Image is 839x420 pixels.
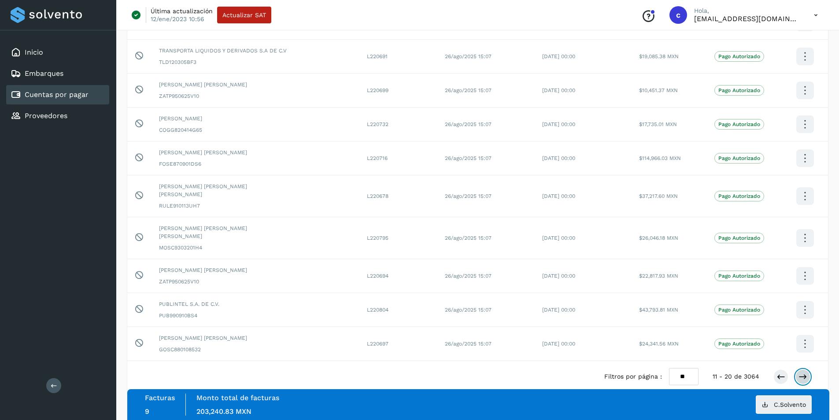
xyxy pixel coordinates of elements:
p: Última actualización [151,7,213,15]
label: Facturas [145,394,175,402]
span: [PERSON_NAME] [PERSON_NAME] [159,81,287,89]
span: [PERSON_NAME] [PERSON_NAME] [PERSON_NAME] [159,182,287,198]
span: [DATE] 00:00 [542,307,575,313]
span: TLD120305BF3 [159,58,287,66]
span: [DATE] 00:00 [542,341,575,347]
p: Pago Autorizado [718,273,760,279]
span: L220691 [367,53,388,59]
span: 203,240.83 MXN [196,407,251,416]
span: $43,793.81 MXN [639,307,678,313]
span: L220795 [367,235,388,241]
a: Inicio [25,48,43,56]
p: Pago Autorizado [718,307,760,313]
span: $19,085.38 MXN [639,53,679,59]
p: Pago Autorizado [718,121,760,127]
span: L220678 [367,193,388,199]
span: [DATE] 00:00 [542,121,575,127]
span: L220697 [367,341,388,347]
span: 9 [145,407,149,416]
p: Pago Autorizado [718,341,760,347]
a: Proveedores [25,112,67,120]
span: [PERSON_NAME] [PERSON_NAME] [159,266,287,274]
p: Pago Autorizado [718,193,760,199]
span: [PERSON_NAME] [159,115,287,123]
div: Embarques [6,64,109,83]
span: ZATP950625V10 [159,278,287,286]
span: PUBLINTEL S.A. DE C.V. [159,300,287,308]
span: 26/ago/2025 15:07 [445,235,492,241]
span: $37,217.60 MXN [639,193,678,199]
a: Cuentas por pagar [25,90,89,99]
span: $22,817.93 MXN [639,273,678,279]
p: Pago Autorizado [718,53,760,59]
p: 12/ene/2023 10:56 [151,15,204,23]
span: L220694 [367,273,388,279]
span: [DATE] 00:00 [542,193,575,199]
span: [PERSON_NAME] [PERSON_NAME] [159,149,287,156]
div: Proveedores [6,106,109,126]
span: 11 - 20 de 3064 [713,372,759,381]
span: L220804 [367,307,388,313]
span: L220716 [367,155,388,161]
p: Hola, [694,7,800,15]
span: 26/ago/2025 15:07 [445,121,492,127]
span: COGG820414G65 [159,126,287,134]
span: TRANSPORTA LIQUIDOS Y DERIVADOS S.A DE C.V [159,47,287,55]
span: [DATE] 00:00 [542,273,575,279]
button: C.Solvento [756,395,812,414]
span: [DATE] 00:00 [542,87,575,93]
span: PUB990910BS4 [159,312,287,320]
span: 26/ago/2025 15:07 [445,53,492,59]
span: Filtros por página : [604,372,662,381]
span: RULE910113UH7 [159,202,287,210]
span: $26,046.18 MXN [639,235,678,241]
span: GOSC880108532 [159,346,287,353]
span: MOSC9303201H4 [159,244,287,252]
span: 26/ago/2025 15:07 [445,341,492,347]
span: [DATE] 00:00 [542,53,575,59]
span: [PERSON_NAME] [PERSON_NAME] [PERSON_NAME] [159,224,287,240]
span: [PERSON_NAME] [PERSON_NAME] [159,334,287,342]
span: 26/ago/2025 15:07 [445,87,492,93]
span: $24,341.56 MXN [639,341,679,347]
p: contabilidad5@easo.com [694,15,800,23]
span: FOSE870901DS6 [159,160,287,168]
span: L220732 [367,121,388,127]
button: Actualizar SAT [217,7,271,23]
span: 26/ago/2025 15:07 [445,193,492,199]
label: Monto total de facturas [196,394,279,402]
span: 26/ago/2025 15:07 [445,273,492,279]
span: ZATP950625V10 [159,92,287,100]
span: [DATE] 00:00 [542,155,575,161]
a: Embarques [25,69,63,78]
span: L220699 [367,87,388,93]
span: $10,451.37 MXN [639,87,678,93]
p: Pago Autorizado [718,235,760,241]
span: $17,735.01 MXN [639,121,677,127]
div: Inicio [6,43,109,62]
span: 26/ago/2025 15:07 [445,307,492,313]
span: C.Solvento [774,401,806,408]
span: $114,966.03 MXN [639,155,681,161]
span: Actualizar SAT [222,12,266,18]
span: [DATE] 00:00 [542,235,575,241]
div: Cuentas por pagar [6,85,109,104]
p: Pago Autorizado [718,155,760,161]
span: 26/ago/2025 15:07 [445,155,492,161]
p: Pago Autorizado [718,87,760,93]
